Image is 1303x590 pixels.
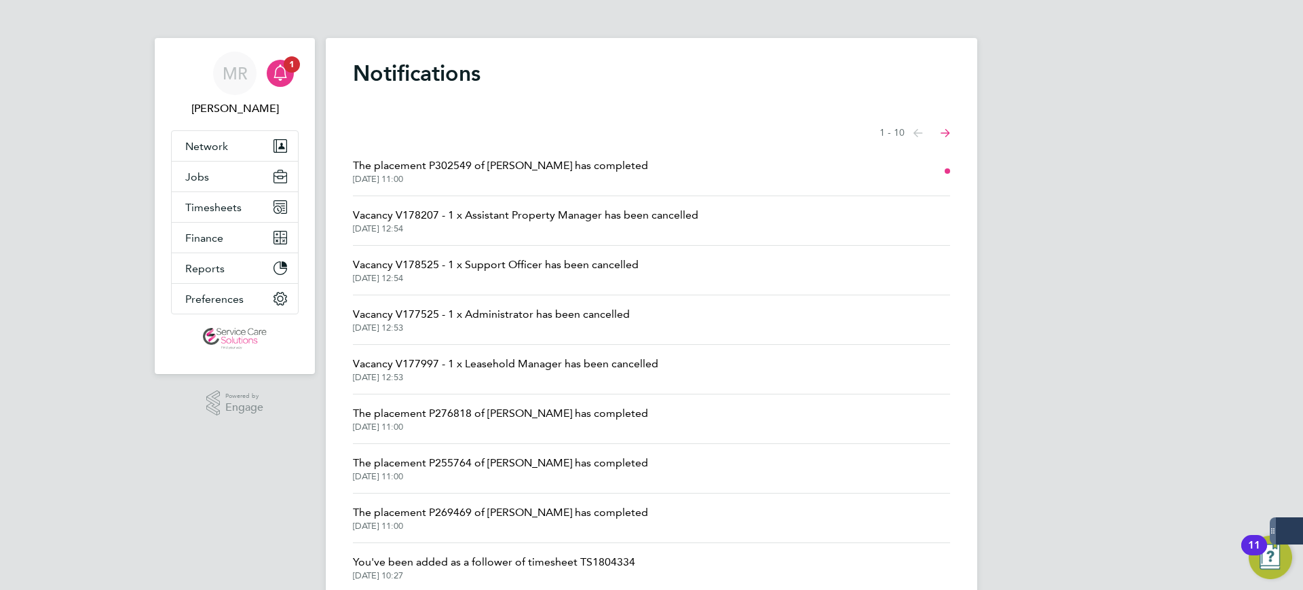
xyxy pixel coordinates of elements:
span: The placement P276818 of [PERSON_NAME] has completed [353,405,648,422]
span: 1 [284,56,300,73]
span: Finance [185,232,223,244]
a: Vacancy V178207 - 1 x Assistant Property Manager has been cancelled[DATE] 12:54 [353,207,698,234]
a: MR[PERSON_NAME] [171,52,299,117]
button: Open Resource Center, 11 new notifications [1249,536,1292,579]
a: The placement P302549 of [PERSON_NAME] has completed[DATE] 11:00 [353,158,648,185]
a: Vacancy V177997 - 1 x Leasehold Manager has been cancelled[DATE] 12:53 [353,356,658,383]
span: Vacancy V178525 - 1 x Support Officer has been cancelled [353,257,639,273]
a: Vacancy V177525 - 1 x Administrator has been cancelled[DATE] 12:53 [353,306,630,333]
span: The placement P302549 of [PERSON_NAME] has completed [353,158,648,174]
a: Vacancy V178525 - 1 x Support Officer has been cancelled[DATE] 12:54 [353,257,639,284]
span: [DATE] 11:00 [353,422,648,432]
span: Reports [185,262,225,275]
button: Finance [172,223,298,253]
span: [DATE] 11:00 [353,471,648,482]
span: [DATE] 12:53 [353,322,630,333]
span: Network [185,140,228,153]
a: Powered byEngage [206,390,264,416]
span: Vacancy V177525 - 1 x Administrator has been cancelled [353,306,630,322]
a: You've been added as a follower of timesheet TS1804334[DATE] 10:27 [353,554,635,581]
span: [DATE] 11:00 [353,174,648,185]
span: 1 - 10 [880,126,905,140]
img: servicecare-logo-retina.png [203,328,267,350]
div: 11 [1248,545,1260,563]
span: You've been added as a follower of timesheet TS1804334 [353,554,635,570]
a: Go to home page [171,328,299,350]
a: The placement P276818 of [PERSON_NAME] has completed[DATE] 11:00 [353,405,648,432]
nav: Select page of notifications list [880,119,950,147]
span: [DATE] 10:27 [353,570,635,581]
span: The placement P255764 of [PERSON_NAME] has completed [353,455,648,471]
span: [DATE] 12:54 [353,273,639,284]
span: MR [223,64,248,82]
span: Jobs [185,170,209,183]
span: Preferences [185,293,244,306]
button: Jobs [172,162,298,191]
a: The placement P269469 of [PERSON_NAME] has completed[DATE] 11:00 [353,504,648,532]
a: The placement P255764 of [PERSON_NAME] has completed[DATE] 11:00 [353,455,648,482]
h1: Notifications [353,60,950,87]
span: [DATE] 11:00 [353,521,648,532]
span: Matt Robson [171,100,299,117]
nav: Main navigation [155,38,315,374]
span: Vacancy V178207 - 1 x Assistant Property Manager has been cancelled [353,207,698,223]
button: Timesheets [172,192,298,222]
span: Engage [225,402,263,413]
span: Timesheets [185,201,242,214]
span: Vacancy V177997 - 1 x Leasehold Manager has been cancelled [353,356,658,372]
button: Reports [172,253,298,283]
span: [DATE] 12:54 [353,223,698,234]
span: Powered by [225,390,263,402]
button: Preferences [172,284,298,314]
span: The placement P269469 of [PERSON_NAME] has completed [353,504,648,521]
button: Network [172,131,298,161]
a: 1 [267,52,294,95]
span: [DATE] 12:53 [353,372,658,383]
